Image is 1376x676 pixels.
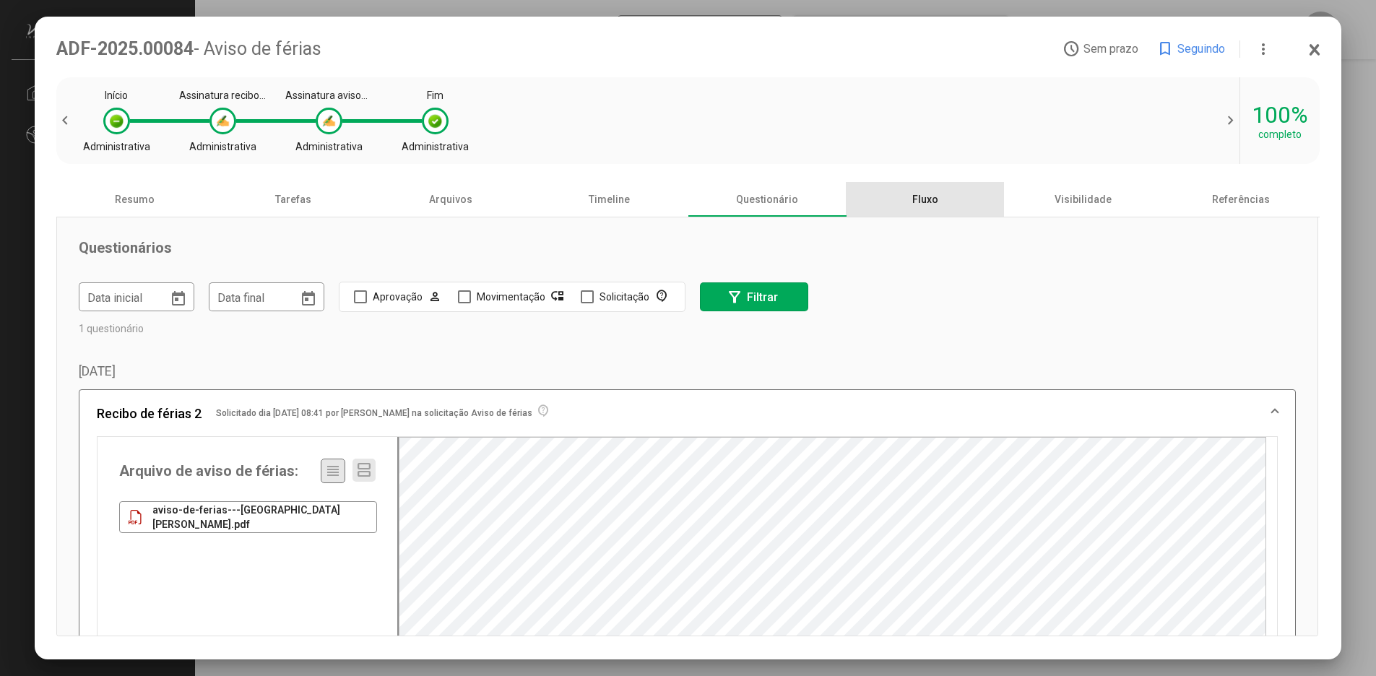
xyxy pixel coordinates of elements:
div: Fim [427,90,443,101]
mat-icon: contact_support [653,288,670,305]
div: Administrativa [402,141,469,152]
button: Filtrar [700,282,808,311]
mat-panel-title: Recibo de férias 2 [97,404,1261,422]
div: Tarefas [214,182,372,217]
div: Questionário [688,182,847,217]
span: aviso-de-ferias---[GEOGRAPHIC_DATA][PERSON_NAME].pdf [152,503,347,532]
div: Movimentação [477,288,566,305]
span: Questionários [79,239,1297,256]
mat-icon: filter_alt [726,289,743,306]
div: completo [1258,129,1302,140]
span: chevron_right [1218,112,1239,129]
span: Solicitado dia [DATE] 08:41 por [PERSON_NAME] na solicitação Aviso de férias [216,404,553,422]
div: Administrativa [295,141,363,152]
div: Assinatura recibo de férias [179,90,266,101]
mat-icon: move_down [549,288,566,305]
div: Administrativa [83,141,150,152]
mat-icon: bookmark [1156,40,1174,58]
div: Início [105,90,128,101]
div: Resumo [56,182,215,217]
div: [DATE] [79,363,1297,378]
mat-icon: access_time [1063,40,1080,58]
div: Arquivos [372,182,530,217]
div: Assinatura aviso de férias [285,90,372,101]
button: Open calendar [164,283,193,312]
span: Arquivo de aviso de férias: [119,462,298,480]
mat-icon: person [426,288,443,305]
div: ADF-2025.00084 [56,38,1063,59]
div: Referências [1162,182,1320,217]
span: Filtrar [747,290,778,304]
span: Sem prazo [1083,42,1138,56]
span: chevron_left [56,112,78,129]
div: Fluxo [846,182,1004,217]
span: - Aviso de férias [194,38,321,59]
div: Administrativa [189,141,256,152]
div: 100% [1252,101,1308,129]
span: Seguindo [1177,42,1225,56]
button: Open calendar [294,283,323,312]
mat-icon: contact_support [536,404,553,422]
mat-icon: more_vert [1255,40,1272,58]
div: Aprovação [373,288,443,305]
mat-icon: view_agenda [355,461,373,479]
div: Visibilidade [1004,182,1162,217]
div: Solicitação [600,288,670,305]
div: Timeline [530,182,688,217]
mat-expansion-panel-header: Recibo de férias 2Solicitado dia [DATE] 08:41 por [PERSON_NAME] na solicitação Aviso de férias [79,390,1296,436]
div: 1 questionário [79,323,1297,334]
